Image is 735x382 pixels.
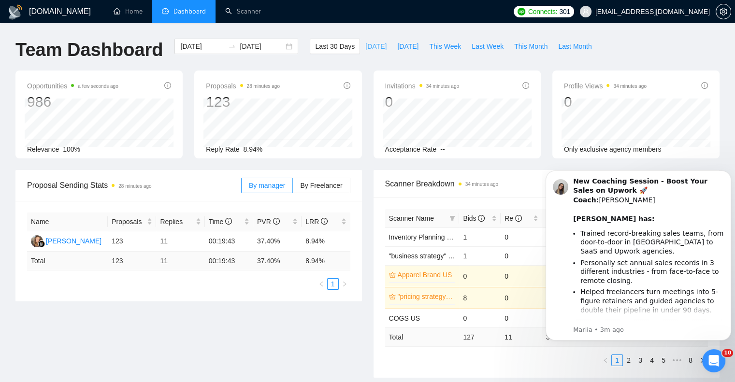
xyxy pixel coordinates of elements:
th: Proposals [108,212,156,231]
a: setting [716,8,731,15]
span: Reply Rate [206,145,239,153]
span: left [603,357,608,363]
span: filter [447,211,457,226]
li: Next Page [696,354,708,366]
a: searchScanner [225,7,261,15]
span: By manager [249,182,285,189]
td: 0 [501,227,542,246]
span: info-circle [701,82,708,89]
span: left [318,281,324,287]
a: "pricing strategy" US [398,291,454,302]
img: NK [31,235,43,247]
div: 0 [385,93,459,111]
span: Scanner Breakdown [385,178,708,190]
span: info-circle [164,82,171,89]
a: 5 [658,355,669,366]
td: 8 [459,287,501,309]
span: PVR [257,218,280,226]
time: 28 minutes ago [118,184,151,189]
button: This Week [424,39,466,54]
span: [DATE] [397,41,418,52]
span: to [228,42,236,50]
span: Last Month [558,41,591,52]
td: 1 [459,246,501,265]
span: info-circle [321,218,328,225]
span: This Week [429,41,461,52]
a: NK[PERSON_NAME] [31,237,101,244]
td: 11 [156,252,204,270]
span: Time [209,218,232,226]
span: Opportunities [27,80,118,92]
span: LRR [305,218,328,226]
td: 37.40% [253,231,302,252]
img: gigradar-bm.png [38,241,45,247]
span: Only exclusive agency members [564,145,662,153]
li: 8 [685,354,696,366]
span: Dashboard [173,7,206,15]
span: Connects: [528,6,557,17]
h1: Team Dashboard [15,39,163,61]
div: 0 [564,93,647,111]
li: 4 [646,354,658,366]
td: Total [385,327,460,346]
span: COGS US [389,314,420,322]
a: 2 [623,355,634,366]
span: Last 30 Days [315,41,355,52]
td: 37.40 % [253,252,302,270]
span: Relevance [27,145,59,153]
td: 11 [156,231,204,252]
li: 5 [658,354,669,366]
span: [DATE] [365,41,387,52]
span: info-circle [515,215,522,222]
button: left [316,278,327,290]
span: ••• [669,354,685,366]
time: a few seconds ago [78,84,118,89]
span: -- [440,145,445,153]
a: 1 [612,355,622,366]
td: 8.94 % [302,252,350,270]
td: 0 [501,287,542,309]
span: Replies [160,216,193,227]
button: right [696,354,708,366]
span: right [342,281,347,287]
span: info-circle [273,218,280,225]
div: [PERSON_NAME] [46,236,101,246]
button: left [600,354,611,366]
li: Previous Page [600,354,611,366]
span: By Freelancer [300,182,342,189]
td: 123 [108,252,156,270]
span: dashboard [162,8,169,14]
td: 0 [501,265,542,287]
input: End date [240,41,284,52]
th: Replies [156,212,204,231]
span: 8.94% [244,145,263,153]
td: 0 [501,309,542,327]
span: info-circle [522,82,529,89]
td: 8.94% [302,231,350,252]
button: [DATE] [360,39,392,54]
td: 0 [501,246,542,265]
a: 3 [635,355,646,366]
td: 1 [459,227,501,246]
span: This Month [514,41,548,52]
span: info-circle [478,215,485,222]
button: setting [716,4,731,19]
td: 0 [459,265,501,287]
td: 11 [501,327,542,346]
span: "business strategy" | product Global [389,252,496,260]
time: 34 minutes ago [426,84,459,89]
span: Bids [463,214,485,222]
span: Proposals [112,216,145,227]
td: 00:19:43 [205,252,253,270]
span: Profile Views [564,80,647,92]
a: 8 [685,355,696,366]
